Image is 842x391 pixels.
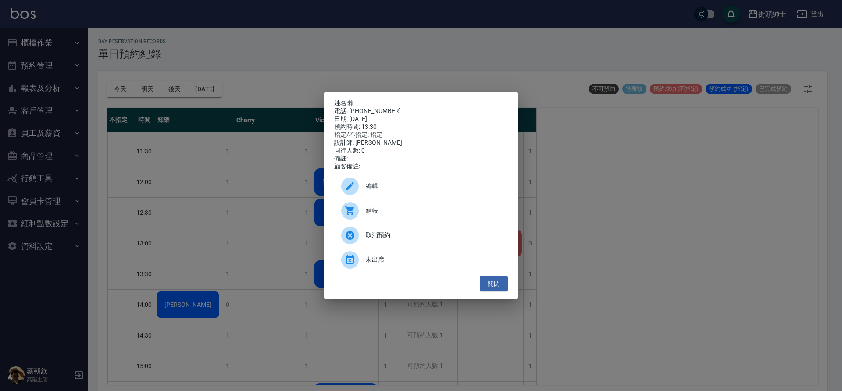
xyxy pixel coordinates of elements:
div: 日期: [DATE] [334,115,508,123]
button: 關閉 [480,276,508,292]
div: 未出席 [334,248,508,272]
span: 取消預約 [366,231,501,240]
span: 編輯 [366,181,501,191]
span: 未出席 [366,255,501,264]
div: 設計師: [PERSON_NAME] [334,139,508,147]
div: 備註: [334,155,508,163]
div: 編輯 [334,174,508,199]
a: 結帳 [334,199,508,223]
div: 電話: [PHONE_NUMBER] [334,107,508,115]
span: 結帳 [366,206,501,215]
div: 同行人數: 0 [334,147,508,155]
p: 姓名: [334,100,508,107]
div: 取消預約 [334,223,508,248]
div: 指定/不指定: 指定 [334,131,508,139]
a: 賴 [348,100,354,107]
div: 預約時間: 13:30 [334,123,508,131]
div: 顧客備註: [334,163,508,171]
